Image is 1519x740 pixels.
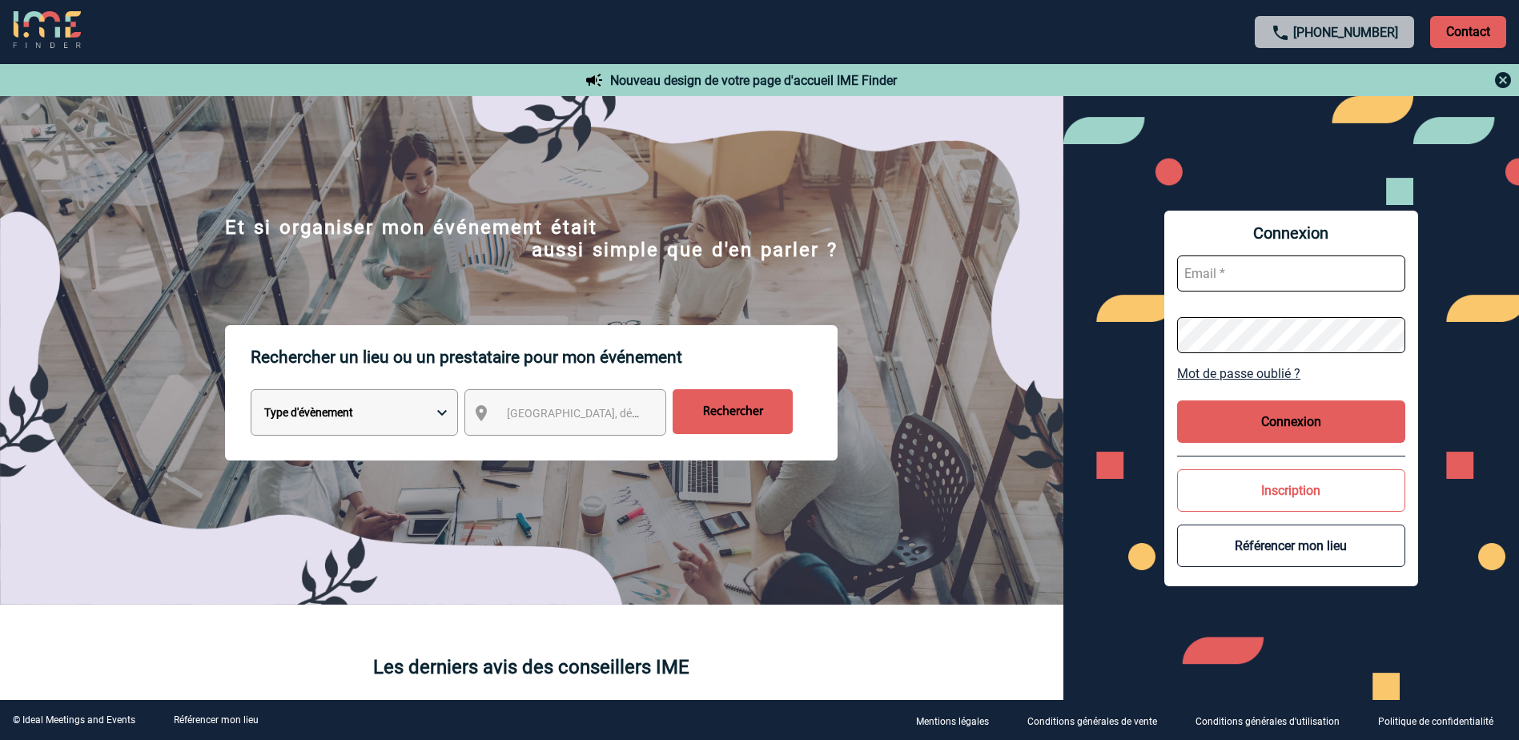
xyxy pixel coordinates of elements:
[1177,223,1405,243] span: Connexion
[673,389,793,434] input: Rechercher
[916,716,989,727] p: Mentions légales
[1015,713,1183,728] a: Conditions générales de vente
[507,407,729,420] span: [GEOGRAPHIC_DATA], département, région...
[1196,716,1340,727] p: Conditions générales d'utilisation
[13,714,135,726] div: © Ideal Meetings and Events
[1177,366,1405,381] a: Mot de passe oublié ?
[1177,400,1405,443] button: Connexion
[1177,469,1405,512] button: Inscription
[1271,23,1290,42] img: call-24-px.png
[174,714,259,726] a: Référencer mon lieu
[903,713,1015,728] a: Mentions légales
[1293,25,1398,40] a: [PHONE_NUMBER]
[1183,713,1365,728] a: Conditions générales d'utilisation
[251,325,838,389] p: Rechercher un lieu ou un prestataire pour mon événement
[1430,16,1506,48] p: Contact
[1027,716,1157,727] p: Conditions générales de vente
[1365,713,1519,728] a: Politique de confidentialité
[1378,716,1493,727] p: Politique de confidentialité
[1177,255,1405,292] input: Email *
[1177,525,1405,567] button: Référencer mon lieu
